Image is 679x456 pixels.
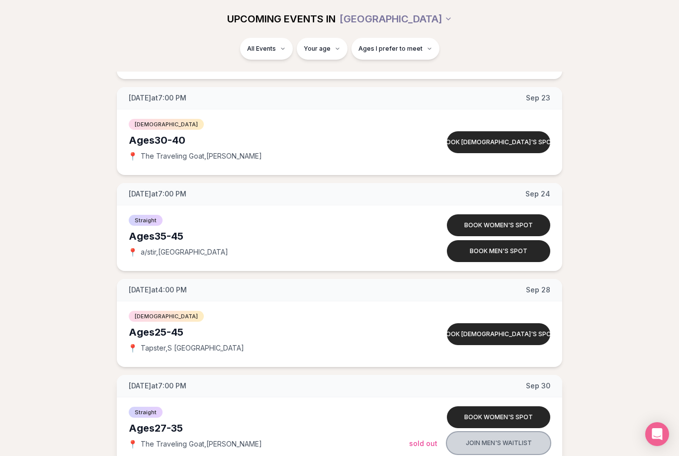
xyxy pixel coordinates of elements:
[129,344,137,352] span: 📍
[447,432,550,454] button: Join men's waitlist
[129,133,409,147] div: Ages 30-40
[129,325,409,339] div: Ages 25-45
[129,421,409,435] div: Ages 27-35
[129,189,186,199] span: [DATE] at 7:00 PM
[447,323,550,345] button: Book [DEMOGRAPHIC_DATA]'s spot
[351,38,439,60] button: Ages I prefer to meet
[129,229,409,243] div: Ages 35-45
[141,247,228,257] span: a/stir , [GEOGRAPHIC_DATA]
[447,131,550,153] button: Book [DEMOGRAPHIC_DATA]'s spot
[141,439,262,449] span: The Traveling Goat , [PERSON_NAME]
[297,38,347,60] button: Your age
[358,45,423,53] span: Ages I prefer to meet
[240,38,293,60] button: All Events
[129,93,186,103] span: [DATE] at 7:00 PM
[129,248,137,256] span: 📍
[447,406,550,428] button: Book women's spot
[247,45,276,53] span: All Events
[447,240,550,262] button: Book men's spot
[525,189,550,199] span: Sep 24
[227,12,336,26] span: UPCOMING EVENTS IN
[526,381,550,391] span: Sep 30
[129,119,204,130] span: [DEMOGRAPHIC_DATA]
[526,93,550,103] span: Sep 23
[645,422,669,446] div: Open Intercom Messenger
[409,439,437,448] span: Sold Out
[141,343,244,353] span: Tapster , S [GEOGRAPHIC_DATA]
[141,151,262,161] span: The Traveling Goat , [PERSON_NAME]
[129,285,187,295] span: [DATE] at 4:00 PM
[129,311,204,322] span: [DEMOGRAPHIC_DATA]
[129,215,163,226] span: Straight
[129,440,137,448] span: 📍
[129,152,137,160] span: 📍
[129,407,163,418] span: Straight
[339,8,452,30] button: [GEOGRAPHIC_DATA]
[447,214,550,236] button: Book women's spot
[129,381,186,391] span: [DATE] at 7:00 PM
[304,45,331,53] span: Your age
[526,285,550,295] span: Sep 28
